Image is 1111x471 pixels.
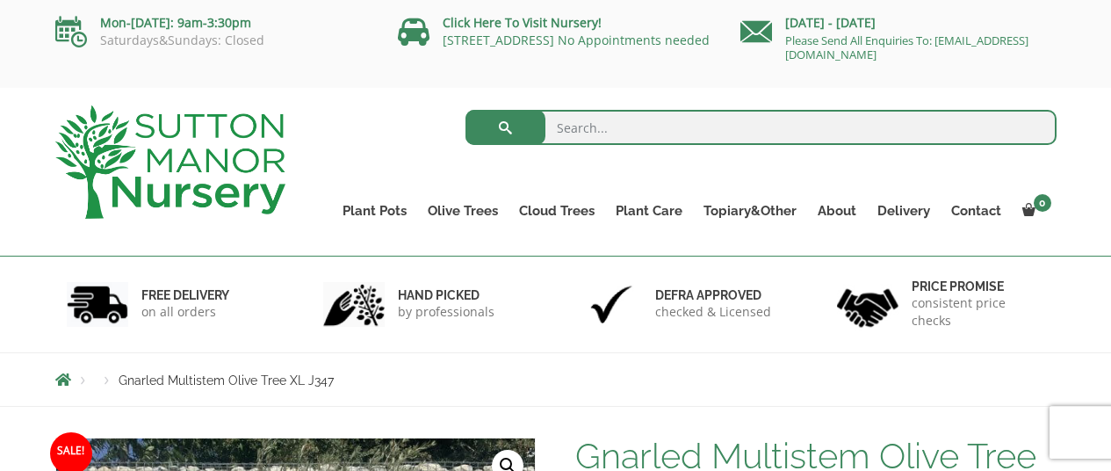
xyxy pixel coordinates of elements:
a: [STREET_ADDRESS] No Appointments needed [443,32,710,48]
img: 1.jpg [67,282,128,327]
img: 3.jpg [581,282,642,327]
input: Search... [465,110,1057,145]
span: Gnarled Multistem Olive Tree XL J347 [119,373,334,388]
p: Saturdays&Sundays: Closed [55,33,372,47]
p: checked & Licensed [655,303,771,321]
img: 2.jpg [323,282,385,327]
p: Mon-[DATE]: 9am-3:30pm [55,12,372,33]
img: 4.jpg [837,278,898,331]
a: About [807,199,867,223]
a: Olive Trees [417,199,509,223]
span: 0 [1034,194,1051,212]
p: by professionals [398,303,494,321]
h6: FREE DELIVERY [141,287,229,303]
a: Contact [941,199,1012,223]
a: Plant Pots [332,199,417,223]
a: Plant Care [605,199,693,223]
h6: Price promise [912,279,1045,294]
a: Click Here To Visit Nursery! [443,14,602,31]
a: 0 [1012,199,1057,223]
a: Cloud Trees [509,199,605,223]
a: Delivery [867,199,941,223]
a: Topiary&Other [693,199,807,223]
p: consistent price checks [912,294,1045,330]
nav: Breadcrumbs [55,373,1057,387]
p: [DATE] - [DATE] [740,12,1057,33]
img: logo [55,105,285,219]
a: Please Send All Enquiries To: [EMAIL_ADDRESS][DOMAIN_NAME] [785,33,1028,62]
p: on all orders [141,303,229,321]
h6: hand picked [398,287,494,303]
h6: Defra approved [655,287,771,303]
